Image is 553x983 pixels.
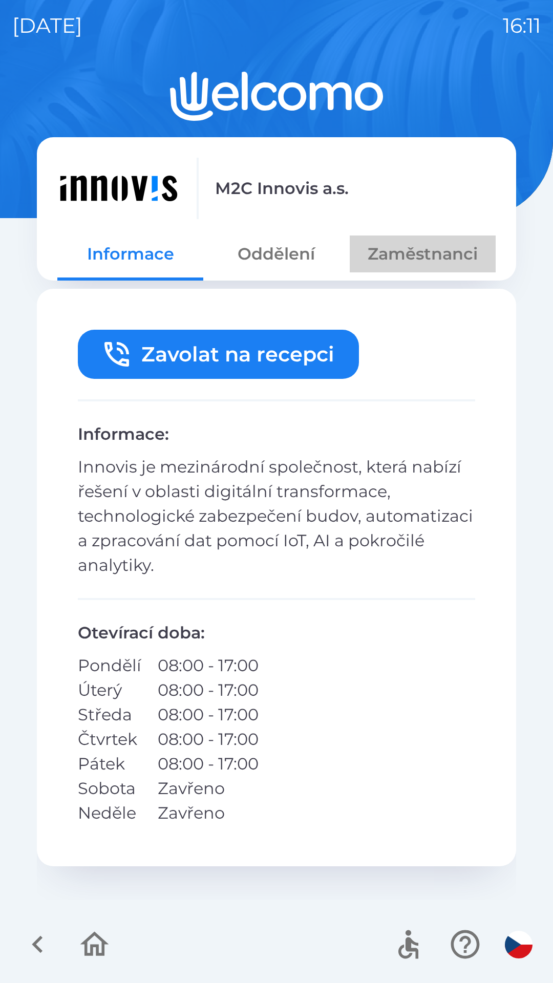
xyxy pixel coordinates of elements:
p: Zavřeno [158,776,259,801]
img: c42423d4-3517-4601-b1c4-80ea61f5d08a.png [57,158,180,219]
p: Zavřeno [158,801,259,825]
p: M2C Innovis a.s. [215,176,349,201]
img: Logo [37,72,516,121]
p: [DATE] [12,10,82,41]
p: Úterý [78,678,141,702]
button: Oddělení [203,236,349,272]
p: 08:00 - 17:00 [158,653,259,678]
button: Zavolat na recepci [78,330,359,379]
p: 08:00 - 17:00 [158,702,259,727]
p: 16:11 [503,10,541,41]
p: Informace : [78,422,475,446]
img: cs flag [505,931,533,958]
p: 08:00 - 17:00 [158,678,259,702]
p: Sobota [78,776,141,801]
p: Neděle [78,801,141,825]
p: Otevírací doba : [78,621,475,645]
p: Pondělí [78,653,141,678]
button: Zaměstnanci [350,236,496,272]
p: 08:00 - 17:00 [158,752,259,776]
p: 08:00 - 17:00 [158,727,259,752]
p: Čtvrtek [78,727,141,752]
button: Informace [57,236,203,272]
p: Pátek [78,752,141,776]
p: Středa [78,702,141,727]
p: Innovis je mezinárodní společnost, která nabízí řešení v oblasti digitální transformace, technolo... [78,455,475,578]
